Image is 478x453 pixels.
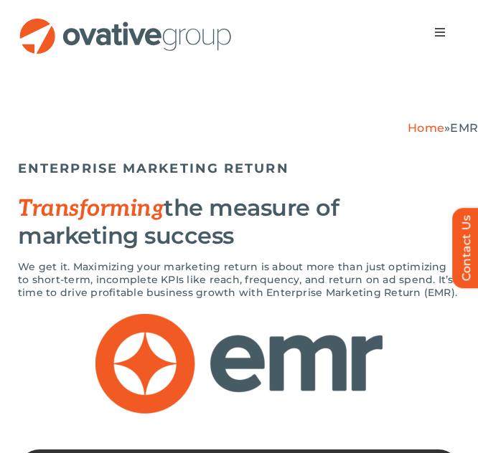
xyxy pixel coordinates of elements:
[18,161,460,176] h5: ENTERPRISE MARKETING RETURN
[450,121,478,135] span: EMR
[408,121,478,135] span: »
[95,314,383,414] img: EMR – Logo
[18,194,460,249] h2: the measure of marketing success
[408,121,444,135] a: Home
[18,195,164,222] span: Transforming
[18,16,233,30] a: OG_Full_horizontal_RGB
[420,18,460,47] nav: Menu
[18,260,460,299] p: We get it. Maximizing your marketing return is about more than just optimizing to short-term, inc...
